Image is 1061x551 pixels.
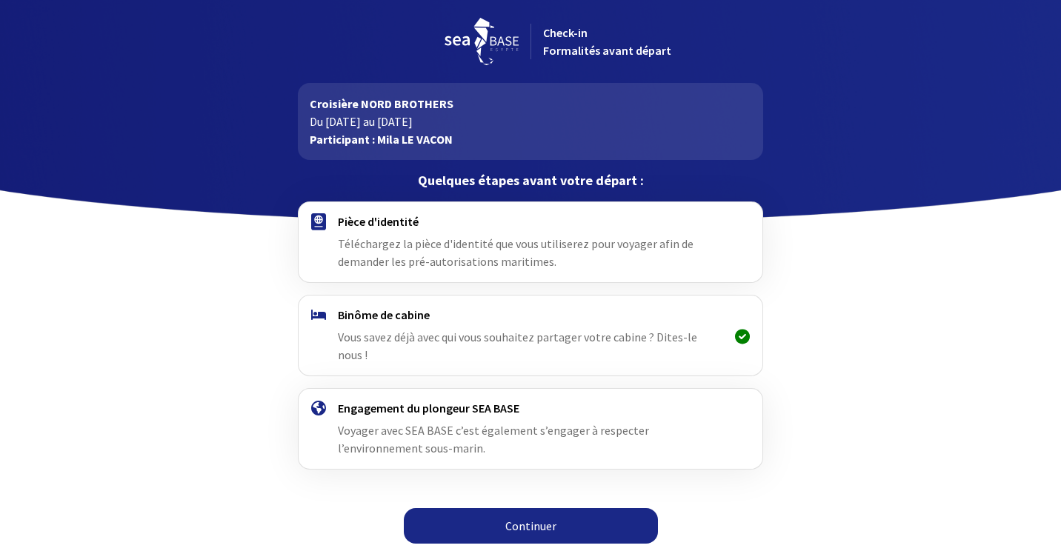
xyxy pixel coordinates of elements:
img: passport.svg [311,213,326,230]
p: Du [DATE] au [DATE] [310,113,751,130]
h4: Engagement du plongeur SEA BASE [338,401,722,415]
span: Check-in Formalités avant départ [543,25,671,58]
img: logo_seabase.svg [445,18,519,65]
img: binome.svg [311,310,326,320]
span: Voyager avec SEA BASE c’est également s’engager à respecter l’environnement sous-marin. [338,423,649,455]
img: engagement.svg [311,401,326,415]
span: Téléchargez la pièce d'identité que vous utiliserez pour voyager afin de demander les pré-autoris... [338,236,694,269]
h4: Binôme de cabine [338,307,722,322]
h4: Pièce d'identité [338,214,722,229]
a: Continuer [404,508,658,544]
span: Vous savez déjà avec qui vous souhaitez partager votre cabine ? Dites-le nous ! [338,330,697,362]
p: Participant : Mila LE VACON [310,130,751,148]
p: Quelques étapes avant votre départ : [298,172,762,190]
p: Croisière NORD BROTHERS [310,95,751,113]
